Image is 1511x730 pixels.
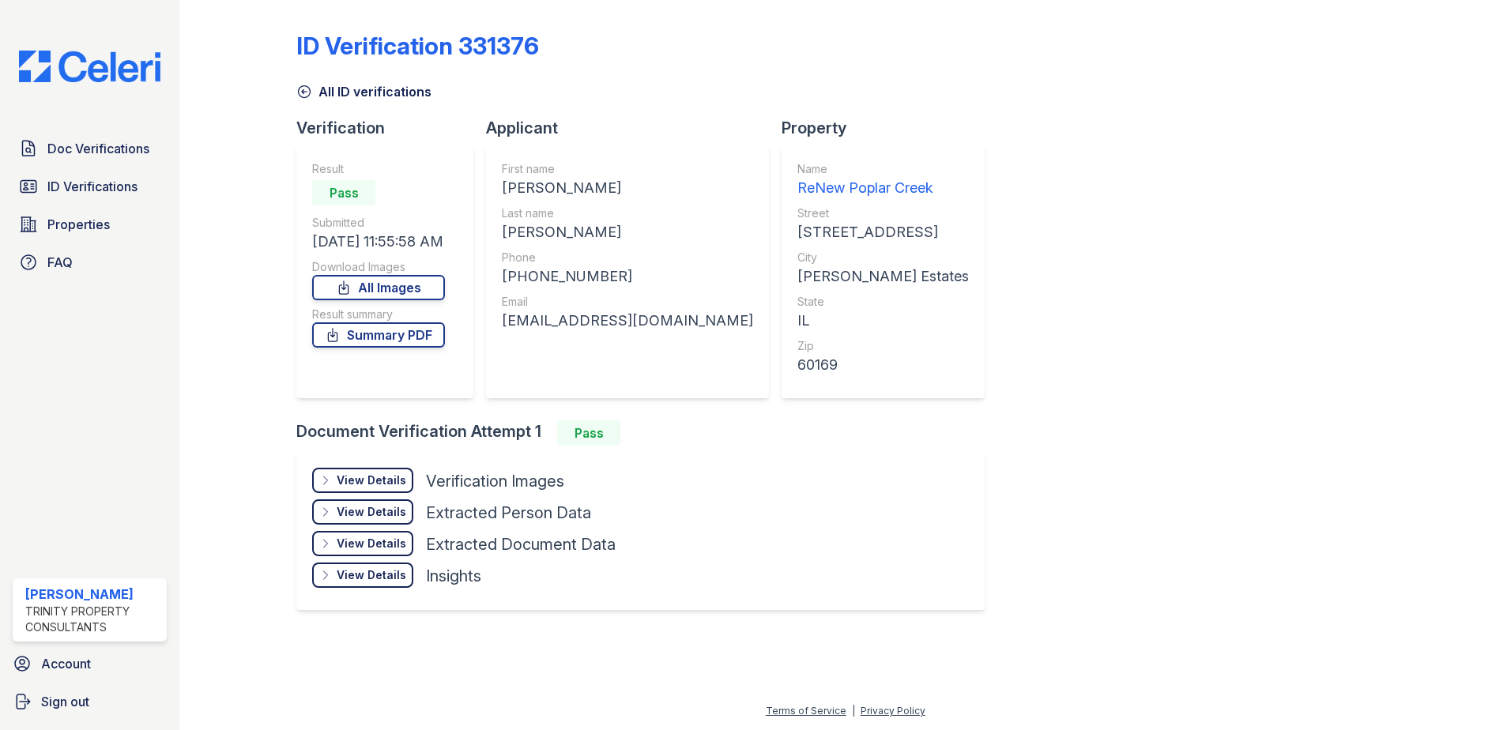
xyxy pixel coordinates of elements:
[13,209,167,240] a: Properties
[312,322,445,348] a: Summary PDF
[426,533,616,555] div: Extracted Document Data
[13,133,167,164] a: Doc Verifications
[6,51,173,82] img: CE_Logo_Blue-a8612792a0a2168367f1c8372b55b34899dd931a85d93a1a3d3e32e68fde9ad4.png
[502,161,753,177] div: First name
[502,310,753,332] div: [EMAIL_ADDRESS][DOMAIN_NAME]
[502,221,753,243] div: [PERSON_NAME]
[426,565,481,587] div: Insights
[337,472,406,488] div: View Details
[312,275,445,300] a: All Images
[852,705,855,717] div: |
[502,265,753,288] div: [PHONE_NUMBER]
[766,705,846,717] a: Terms of Service
[797,294,969,310] div: State
[797,161,969,199] a: Name ReNew Poplar Creek
[312,161,445,177] div: Result
[502,177,753,199] div: [PERSON_NAME]
[426,502,591,524] div: Extracted Person Data
[486,117,782,139] div: Applicant
[337,567,406,583] div: View Details
[797,205,969,221] div: Street
[296,82,431,101] a: All ID verifications
[797,250,969,265] div: City
[296,117,486,139] div: Verification
[312,307,445,322] div: Result summary
[337,536,406,551] div: View Details
[47,139,149,158] span: Doc Verifications
[41,692,89,711] span: Sign out
[797,338,969,354] div: Zip
[797,310,969,332] div: IL
[557,420,620,446] div: Pass
[797,161,969,177] div: Name
[337,504,406,520] div: View Details
[502,250,753,265] div: Phone
[426,470,564,492] div: Verification Images
[797,354,969,376] div: 60169
[6,686,173,717] a: Sign out
[312,215,445,231] div: Submitted
[47,177,138,196] span: ID Verifications
[797,177,969,199] div: ReNew Poplar Creek
[13,171,167,202] a: ID Verifications
[296,420,997,446] div: Document Verification Attempt 1
[47,253,73,272] span: FAQ
[797,221,969,243] div: [STREET_ADDRESS]
[502,294,753,310] div: Email
[312,231,445,253] div: [DATE] 11:55:58 AM
[797,265,969,288] div: [PERSON_NAME] Estates
[782,117,997,139] div: Property
[296,32,539,60] div: ID Verification 331376
[41,654,91,673] span: Account
[47,215,110,234] span: Properties
[6,648,173,679] a: Account
[312,259,445,275] div: Download Images
[13,246,167,278] a: FAQ
[502,205,753,221] div: Last name
[861,705,925,717] a: Privacy Policy
[25,585,160,604] div: [PERSON_NAME]
[312,180,375,205] div: Pass
[25,604,160,635] div: Trinity Property Consultants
